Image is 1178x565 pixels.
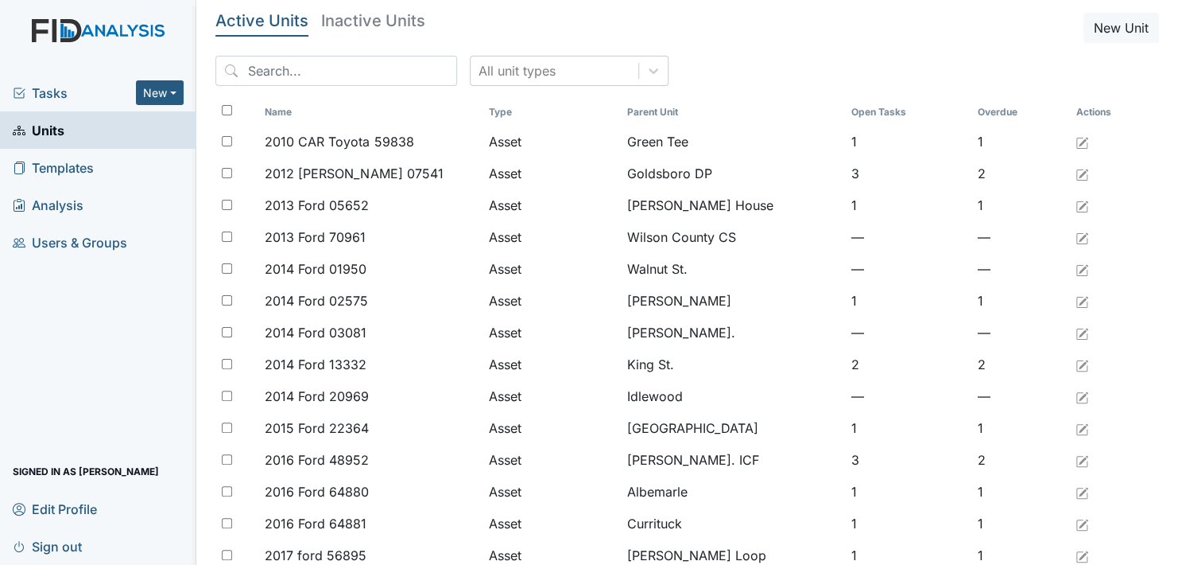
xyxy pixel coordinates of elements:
[265,164,443,183] span: 2012 [PERSON_NAME] 07541
[1075,164,1088,183] a: Edit
[1075,514,1088,533] a: Edit
[971,99,1070,126] th: Toggle SortBy
[222,105,232,115] input: Toggle All Rows Selected
[13,230,127,255] span: Users & Groups
[1075,450,1088,470] a: Edit
[621,476,844,508] td: Albemarle
[844,158,971,189] td: 3
[1075,196,1088,215] a: Edit
[482,476,621,508] td: Asset
[265,514,366,533] span: 2016 Ford 64881
[1075,387,1088,406] a: Edit
[621,412,844,444] td: [GEOGRAPHIC_DATA]
[844,476,971,508] td: 1
[479,61,556,80] div: All unit types
[1075,482,1088,501] a: Edit
[971,285,1070,317] td: 1
[621,380,844,412] td: Idlewood
[621,99,844,126] th: Toggle SortBy
[844,285,971,317] td: 1
[482,380,621,412] td: Asset
[621,349,844,380] td: King St.
[265,228,366,247] span: 2013 Ford 70961
[265,291,368,310] span: 2014 Ford 02575
[215,13,308,29] h5: Active Units
[482,317,621,349] td: Asset
[844,189,971,221] td: 1
[621,285,844,317] td: [PERSON_NAME]
[482,253,621,285] td: Asset
[13,193,83,217] span: Analysis
[1075,259,1088,279] a: Edit
[971,444,1070,476] td: 2
[1075,132,1088,151] a: Edit
[621,508,844,540] td: Currituck
[265,387,369,406] span: 2014 Ford 20969
[1075,323,1088,342] a: Edit
[971,380,1070,412] td: —
[971,476,1070,508] td: 1
[265,196,369,215] span: 2013 Ford 05652
[13,459,159,484] span: Signed in as [PERSON_NAME]
[482,189,621,221] td: Asset
[844,444,971,476] td: 3
[265,546,366,565] span: 2017 ford 56895
[482,412,621,444] td: Asset
[621,126,844,158] td: Green Tee
[971,253,1070,285] td: —
[971,221,1070,253] td: —
[13,84,136,103] a: Tasks
[844,412,971,444] td: 1
[1083,13,1159,43] button: New Unit
[844,126,971,158] td: 1
[1075,291,1088,310] a: Edit
[844,380,971,412] td: —
[321,13,425,29] h5: Inactive Units
[13,118,64,142] span: Units
[482,349,621,380] td: Asset
[844,349,971,380] td: 2
[621,158,844,189] td: Goldsboro DP
[13,534,82,559] span: Sign out
[482,221,621,253] td: Asset
[621,317,844,349] td: [PERSON_NAME].
[971,412,1070,444] td: 1
[215,56,457,86] input: Search...
[971,158,1070,189] td: 2
[971,317,1070,349] td: —
[482,158,621,189] td: Asset
[621,253,844,285] td: Walnut St.
[265,482,369,501] span: 2016 Ford 64880
[482,126,621,158] td: Asset
[265,259,366,279] span: 2014 Ford 01950
[265,323,366,342] span: 2014 Ford 03081
[621,221,844,253] td: Wilson County CS
[482,444,621,476] td: Asset
[844,221,971,253] td: —
[844,253,971,285] td: —
[971,189,1070,221] td: 1
[971,126,1070,158] td: 1
[1075,228,1088,247] a: Edit
[844,508,971,540] td: 1
[1075,419,1088,438] a: Edit
[971,349,1070,380] td: 2
[265,355,366,374] span: 2014 Ford 13332
[844,99,971,126] th: Toggle SortBy
[265,132,413,151] span: 2010 CAR Toyota 59838
[258,99,482,126] th: Toggle SortBy
[1069,99,1149,126] th: Actions
[621,444,844,476] td: [PERSON_NAME]. ICF
[482,508,621,540] td: Asset
[265,419,369,438] span: 2015 Ford 22364
[13,155,94,180] span: Templates
[1075,355,1088,374] a: Edit
[1075,546,1088,565] a: Edit
[844,317,971,349] td: —
[265,450,369,470] span: 2016 Ford 48952
[482,285,621,317] td: Asset
[482,99,621,126] th: Toggle SortBy
[621,189,844,221] td: [PERSON_NAME] House
[971,508,1070,540] td: 1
